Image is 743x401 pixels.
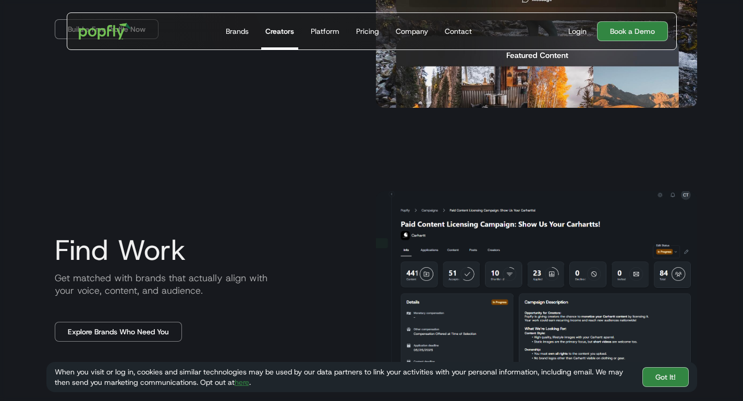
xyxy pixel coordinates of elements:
div: Platform [311,26,339,36]
a: Pricing [352,13,383,49]
div: Contact [445,26,472,36]
a: Creators [261,13,298,49]
a: home [71,16,139,47]
div: Pricing [356,26,379,36]
p: Get matched with brands that actually align with your voice, content, and audience. [46,272,368,297]
div: When you visit or log in, cookies and similar technologies may be used by our data partners to li... [55,367,634,387]
a: Login [564,26,591,36]
a: Book a Demo [597,21,668,41]
a: Brands [222,13,253,49]
a: Contact [441,13,476,49]
h3: Find Work [46,234,368,266]
a: Platform [307,13,344,49]
div: Creators [265,26,294,36]
div: Brands [226,26,249,36]
div: Login [568,26,587,36]
a: Explore Brands Who Need You [55,322,182,342]
a: Got It! [642,367,689,387]
a: here [235,378,249,387]
a: Company [392,13,432,49]
div: Company [396,26,428,36]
